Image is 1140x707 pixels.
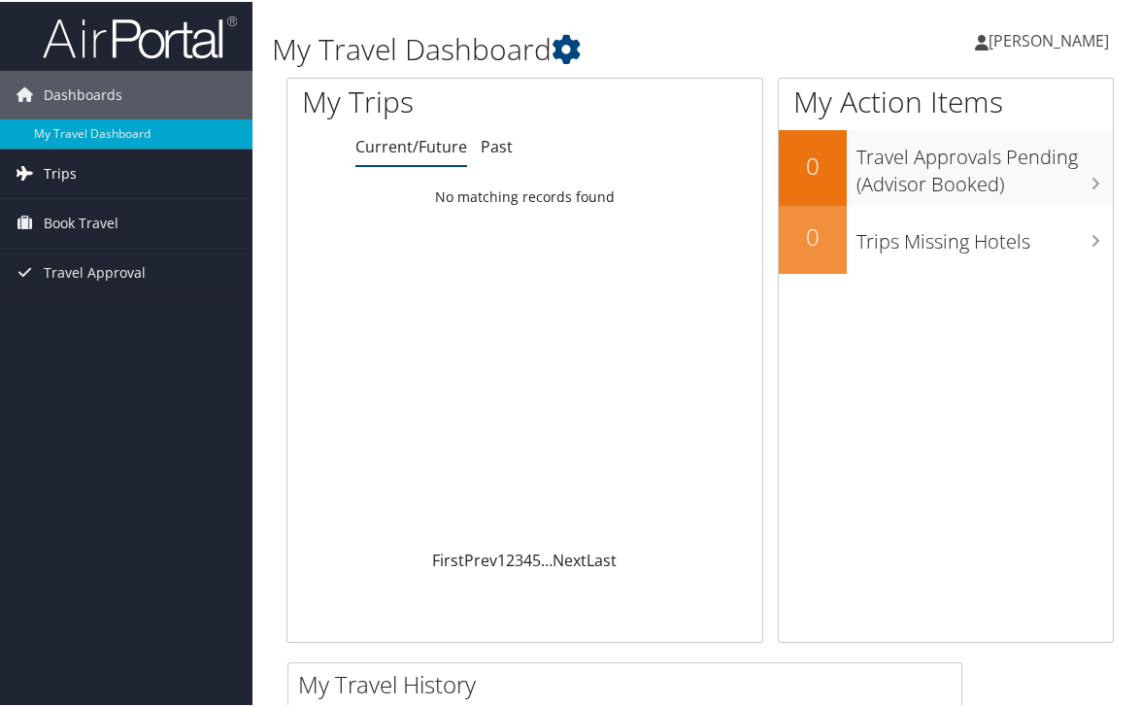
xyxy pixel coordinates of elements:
td: No matching records found [287,178,762,213]
span: Travel Approval [44,247,146,295]
a: 0Trips Missing Hotels [779,204,1113,272]
span: Trips [44,148,77,196]
a: 0Travel Approvals Pending (Advisor Booked) [779,128,1113,203]
span: [PERSON_NAME] [989,28,1109,50]
a: 3 [515,548,523,569]
h2: 0 [779,219,847,252]
a: 1 [497,548,506,569]
a: Current/Future [355,134,467,155]
a: 4 [523,548,532,569]
a: Prev [464,548,497,569]
span: … [541,548,553,569]
a: Past [481,134,513,155]
h1: My Travel Dashboard [272,27,843,68]
a: 2 [506,548,515,569]
span: Dashboards [44,69,122,118]
a: [PERSON_NAME] [975,10,1128,68]
img: airportal-logo.png [43,13,237,58]
a: 5 [532,548,541,569]
h2: 0 [779,148,847,181]
span: Book Travel [44,197,118,246]
h1: My Action Items [779,80,1113,120]
h3: Travel Approvals Pending (Advisor Booked) [856,132,1113,196]
h3: Trips Missing Hotels [856,217,1113,253]
h2: My Travel History [298,666,961,699]
a: Last [587,548,617,569]
a: Next [553,548,587,569]
h1: My Trips [302,80,550,120]
a: First [432,548,464,569]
